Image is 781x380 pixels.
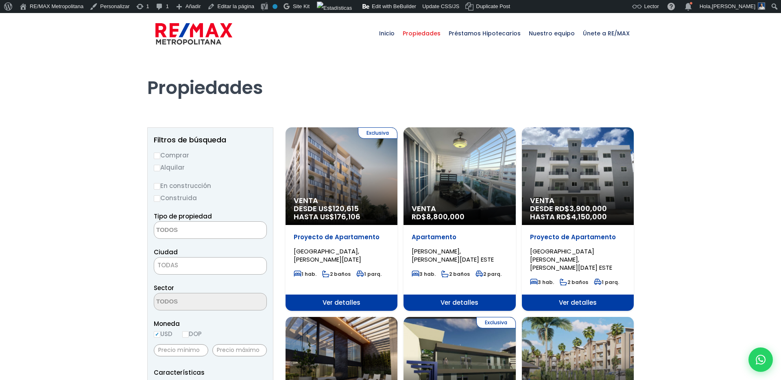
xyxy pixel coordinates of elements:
label: USD [154,329,172,339]
span: HASTA US$ [294,213,389,221]
span: 3 hab. [530,279,554,286]
p: Proyecto de Apartamento [294,233,389,241]
span: DESDE RD$ [530,205,626,221]
span: Nuestro equipo [525,21,579,46]
div: No indexar [273,4,277,9]
p: Apartamento [412,233,507,241]
span: 1 parq. [356,271,382,277]
span: Exclusiva [476,317,516,328]
label: Construida [154,193,267,203]
span: Venta [412,205,507,213]
span: Exclusiva [358,127,397,139]
span: 3,900,000 [569,203,607,214]
span: Venta [294,197,389,205]
a: Venta DESDE RD$3,900,000 HASTA RD$4,150,000 Proyecto de Apartamento [GEOGRAPHIC_DATA][PERSON_NAME... [522,127,634,311]
span: TODAS [154,257,267,275]
input: En construcción [154,183,160,190]
span: Tipo de propiedad [154,212,212,221]
span: DESDE US$ [294,205,389,221]
span: TODAS [154,260,266,271]
span: 176,106 [334,212,360,222]
span: Ver detalles [404,295,515,311]
span: 2 baños [322,271,351,277]
span: [PERSON_NAME], [PERSON_NAME][DATE] ESTE [412,247,494,264]
span: Ver detalles [522,295,634,311]
label: Comprar [154,150,267,160]
input: Construida [154,195,160,202]
span: Ver detalles [286,295,397,311]
p: Proyecto de Apartamento [530,233,626,241]
textarea: Search [154,222,233,239]
span: 3 hab. [412,271,436,277]
a: Exclusiva Venta DESDE US$120,615 HASTA US$176,106 Proyecto de Apartamento [GEOGRAPHIC_DATA], [PER... [286,127,397,311]
span: 120,615 [333,203,359,214]
span: Ciudad [154,248,178,256]
img: remax-metropolitana-logo [155,22,232,46]
span: [GEOGRAPHIC_DATA], [PERSON_NAME][DATE] [294,247,361,264]
input: Precio máximo [212,344,267,356]
span: 4,150,000 [571,212,607,222]
span: [PERSON_NAME] [712,3,755,9]
span: 2 baños [441,271,470,277]
h1: Propiedades [147,54,634,99]
p: Características [154,367,267,378]
span: Moneda [154,319,267,329]
img: Visitas de 48 horas. Haz clic para ver más estadísticas del sitio. [317,2,352,15]
input: USD [154,331,160,338]
a: Venta RD$8,800,000 Apartamento [PERSON_NAME], [PERSON_NAME][DATE] ESTE 3 hab. 2 baños 2 parq. Ver... [404,127,515,311]
textarea: Search [154,293,233,311]
a: Inicio [375,13,399,54]
span: 2 parq. [476,271,502,277]
span: Site Kit [293,3,310,9]
span: 1 hab. [294,271,316,277]
span: HASTA RD$ [530,213,626,221]
label: DOP [182,329,202,339]
span: Venta [530,197,626,205]
input: Comprar [154,153,160,159]
a: Únete a RE/MAX [579,13,634,54]
a: RE/MAX Metropolitana [155,13,232,54]
span: Propiedades [399,21,445,46]
span: 8,800,000 [426,212,465,222]
span: [GEOGRAPHIC_DATA][PERSON_NAME], [PERSON_NAME][DATE] ESTE [530,247,612,272]
span: Únete a RE/MAX [579,21,634,46]
input: DOP [182,331,189,338]
h2: Filtros de búsqueda [154,136,267,144]
span: 1 parq. [594,279,619,286]
a: Propiedades [399,13,445,54]
span: 2 baños [560,279,588,286]
span: Préstamos Hipotecarios [445,21,525,46]
span: TODAS [157,261,178,269]
span: Sector [154,284,174,292]
input: Alquilar [154,165,160,171]
span: RD$ [412,212,465,222]
span: Inicio [375,21,399,46]
input: Precio mínimo [154,344,208,356]
a: Préstamos Hipotecarios [445,13,525,54]
a: Nuestro equipo [525,13,579,54]
label: Alquilar [154,162,267,173]
label: En construcción [154,181,267,191]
